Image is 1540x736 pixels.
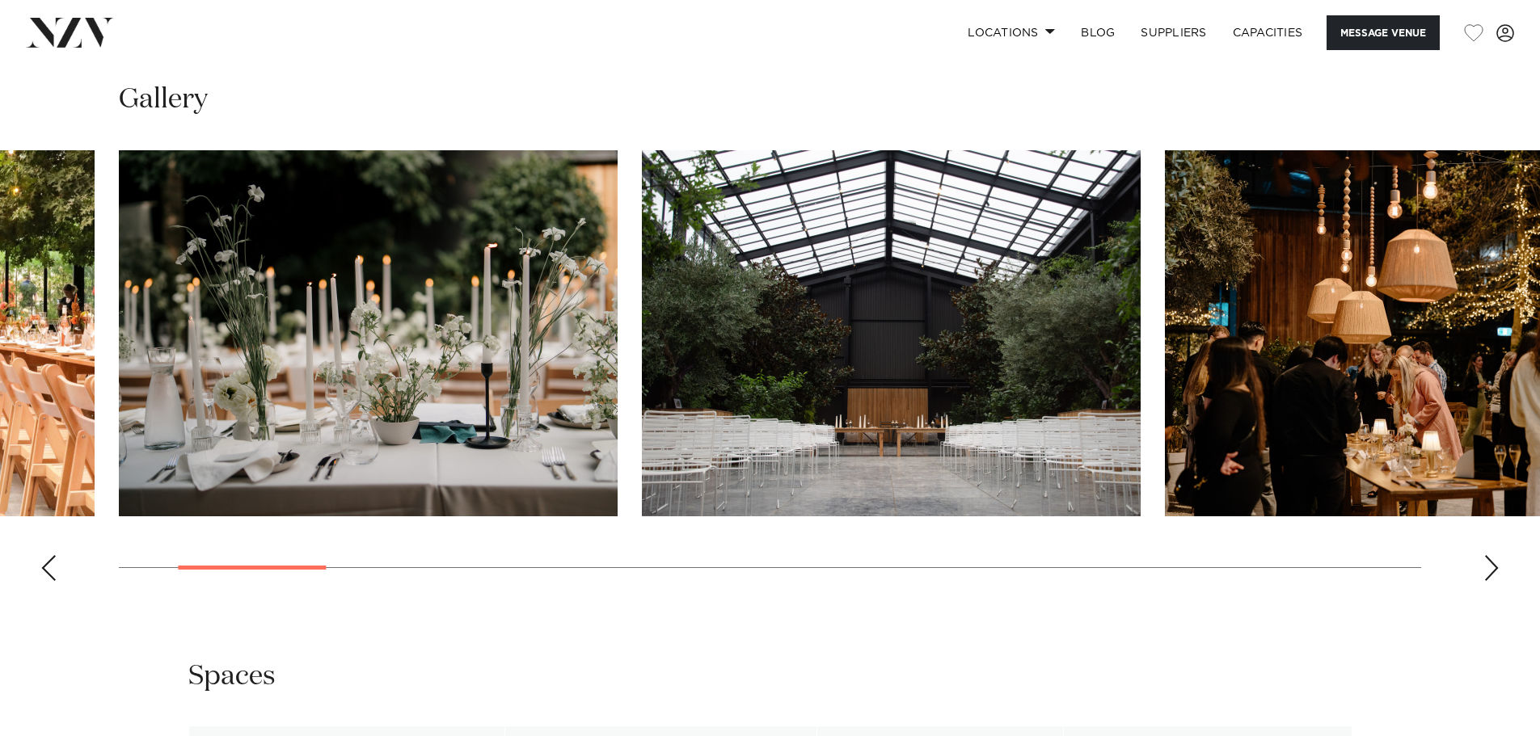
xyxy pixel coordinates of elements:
[1220,15,1316,50] a: Capacities
[26,18,114,47] img: nzv-logo.png
[1068,15,1128,50] a: BLOG
[642,150,1141,516] swiper-slide: 3 / 22
[955,15,1068,50] a: Locations
[119,82,208,118] h2: Gallery
[188,658,276,695] h2: Spaces
[119,150,618,516] swiper-slide: 2 / 22
[1128,15,1219,50] a: SUPPLIERS
[1327,15,1440,50] button: Message Venue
